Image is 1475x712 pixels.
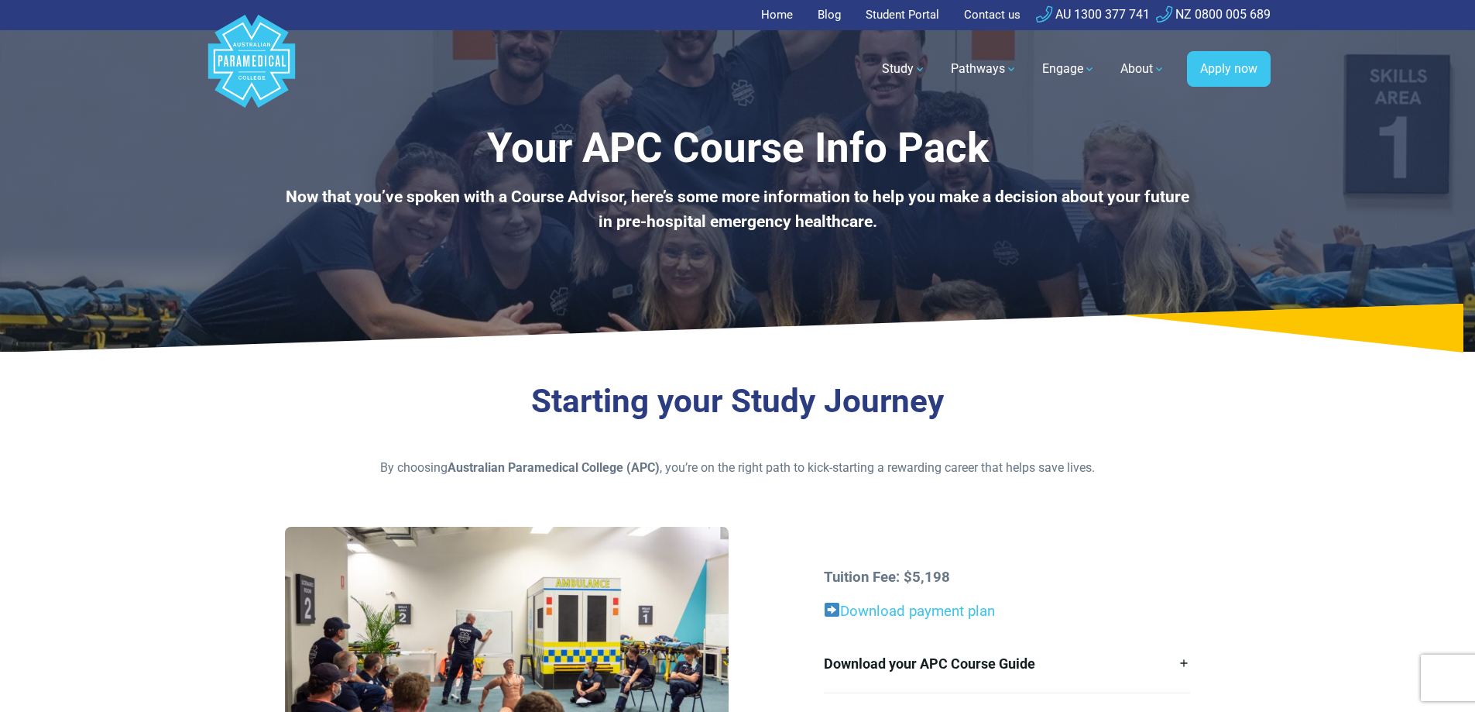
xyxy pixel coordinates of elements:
[286,187,1189,231] b: Now that you’ve spoken with a Course Advisor, here’s some more information to help you make a dec...
[285,124,1191,173] h1: Your APC Course Info Pack
[1156,7,1271,22] a: NZ 0800 005 689
[448,460,660,475] strong: Australian Paramedical College (APC)
[824,635,1190,693] a: Download your APC Course Guide
[825,603,839,617] img: ➡️
[873,47,935,91] a: Study
[1111,47,1175,91] a: About
[205,30,298,108] a: Australian Paramedical College
[1187,51,1271,87] a: Apply now
[1033,47,1105,91] a: Engage
[285,459,1191,477] p: By choosing , you’re on the right path to kick-starting a rewarding career that helps save lives.
[824,569,950,586] strong: Tuition Fee: $5,198
[285,382,1191,421] h3: Starting your Study Journey
[1036,7,1150,22] a: AU 1300 377 741
[942,47,1027,91] a: Pathways
[840,603,995,620] a: Download payment plan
